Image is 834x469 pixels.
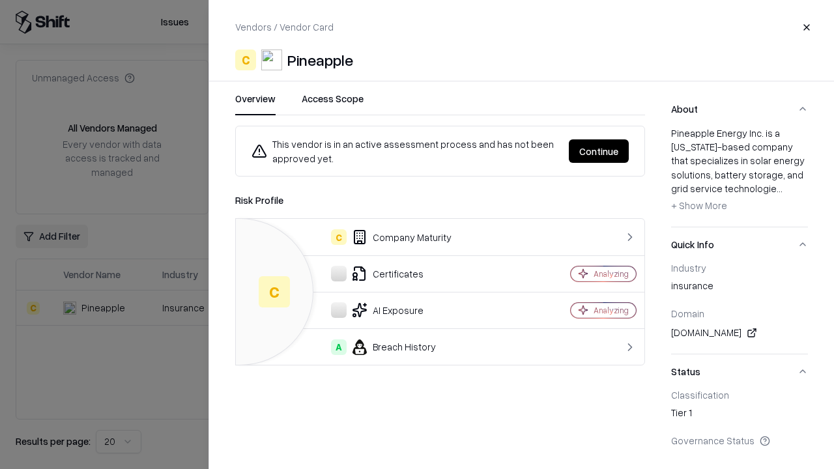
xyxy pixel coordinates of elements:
div: Domain [671,307,808,319]
div: Governance Status [671,434,808,446]
button: + Show More [671,195,727,216]
button: About [671,92,808,126]
button: Status [671,354,808,389]
button: Quick Info [671,227,808,262]
div: Risk Profile [235,192,645,208]
div: A [331,339,347,355]
button: Continue [569,139,629,163]
div: Pineapple Energy Inc. is a [US_STATE]-based company that specializes in solar energy solutions, b... [671,126,808,216]
div: Certificates [246,266,525,281]
div: Industry [671,262,808,274]
div: Quick Info [671,262,808,354]
div: Company Maturity [246,229,525,245]
div: Analyzing [594,305,629,316]
div: Classification [671,389,808,401]
div: C [235,50,256,70]
div: C [259,276,290,307]
div: C [331,229,347,245]
p: Vendors / Vendor Card [235,20,334,34]
div: insurance [671,279,808,297]
span: ... [777,182,783,194]
div: This vendor is in an active assessment process and has not been approved yet. [252,137,558,165]
div: [DOMAIN_NAME] [671,325,808,341]
span: + Show More [671,199,727,211]
div: Analyzing [594,268,629,279]
img: Pineapple [261,50,282,70]
button: Access Scope [302,92,364,115]
div: AI Exposure [246,302,525,318]
div: Breach History [246,339,525,355]
div: Pineapple [287,50,353,70]
button: Overview [235,92,276,115]
div: Tier 1 [671,406,808,424]
div: About [671,126,808,227]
